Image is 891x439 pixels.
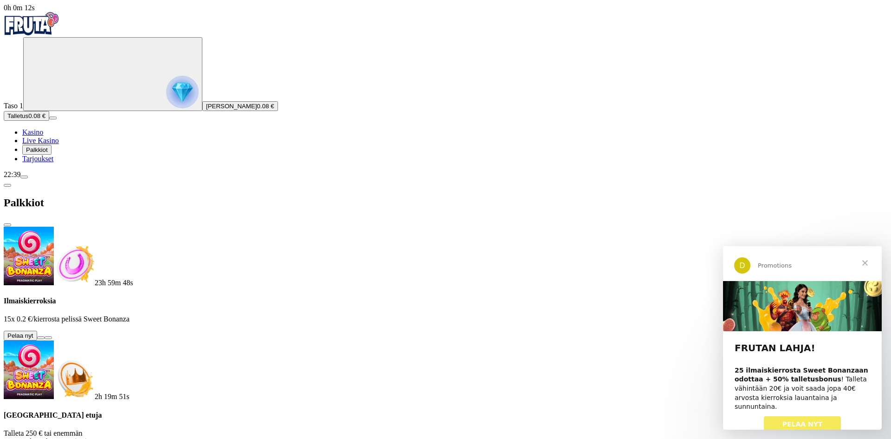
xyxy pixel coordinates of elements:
span: Talletus [7,112,28,119]
nav: Primary [4,12,887,163]
img: Sweet Bonanza [4,341,54,399]
h2: Palkkiot [4,197,887,209]
button: menu [49,117,57,119]
span: 0.08 € [28,112,45,119]
a: Tarjoukset [22,155,53,163]
a: Fruta [4,29,59,37]
span: PELAA NYT [59,174,100,182]
nav: Main menu [4,128,887,163]
button: chevron-left icon [4,184,11,187]
a: Kasino [22,128,43,136]
span: Palkkiot [26,146,48,153]
button: info [45,336,52,339]
iframe: Intercom live chat viesti [723,246,882,430]
p: 15x 0.2 €/kierrosta pelissä Sweet Bonanza [4,315,887,323]
span: [PERSON_NAME] [206,103,257,110]
img: Sweet Bonanza [4,227,54,285]
span: countdown [95,279,133,287]
button: Pelaa nyt [4,331,37,341]
h4: Ilmaiskierroksia [4,297,887,305]
span: Pelaa nyt [7,332,33,339]
img: Deposit bonus icon [54,358,95,399]
button: reward progress [23,37,202,111]
button: Talletusplus icon0.08 € [4,111,49,121]
a: PELAA NYT [41,170,118,187]
img: reward progress [166,76,199,108]
button: close [4,223,11,226]
span: 0.08 € [257,103,274,110]
button: menu [20,176,28,178]
span: countdown [95,393,129,400]
a: Live Kasino [22,137,59,144]
button: [PERSON_NAME]0.08 € [202,101,278,111]
span: user session time [4,4,35,12]
img: Fruta [4,12,59,35]
img: Freespins bonus icon [54,244,95,285]
span: 22:39 [4,170,20,178]
button: Palkkiot [22,145,52,155]
h4: [GEOGRAPHIC_DATA] etuja [4,411,887,419]
span: Taso 1 [4,102,23,110]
